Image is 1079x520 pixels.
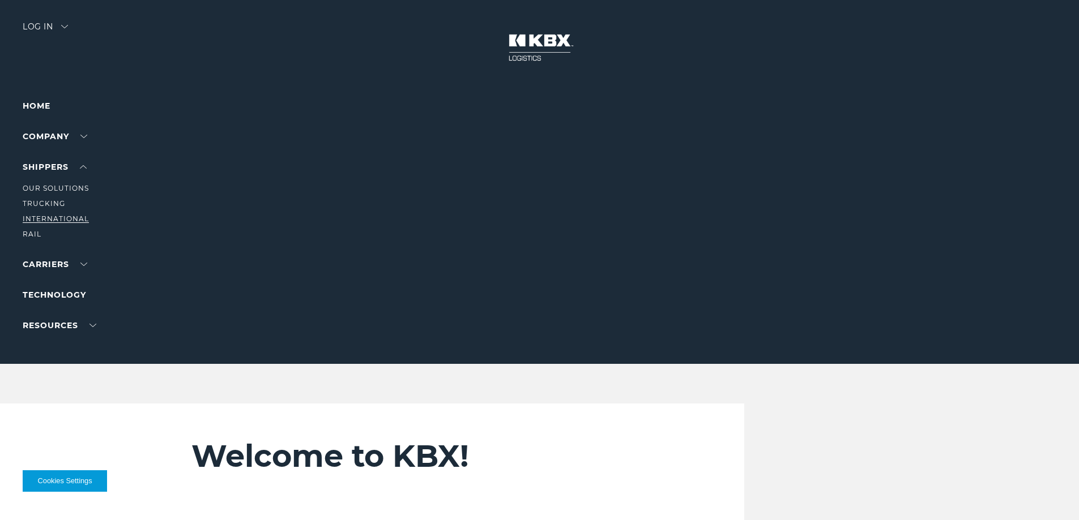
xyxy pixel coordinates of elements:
a: RESOURCES [23,320,96,330]
a: Company [23,131,87,141]
a: Technology [23,290,86,300]
div: Log in [23,23,68,39]
a: SHIPPERS [23,162,87,172]
a: Our Solutions [23,184,89,192]
button: Cookies Settings [23,470,107,492]
a: Carriers [23,259,87,269]
a: Home [23,101,50,111]
img: arrow [61,25,68,28]
a: Trucking [23,199,65,208]
a: RAIL [23,230,41,238]
h2: Welcome to KBX! [191,437,677,475]
img: kbx logo [497,23,582,72]
a: International [23,214,89,223]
